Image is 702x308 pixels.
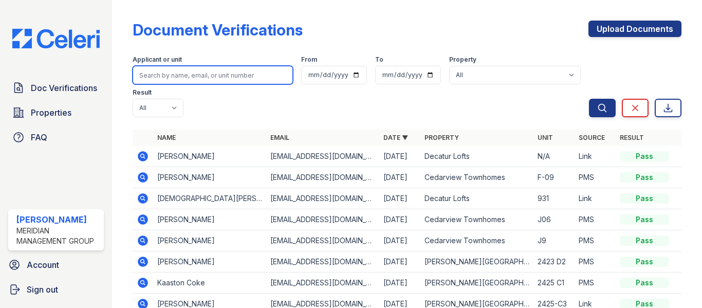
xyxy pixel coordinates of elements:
label: From [301,56,317,64]
td: 2425 C1 [533,273,575,294]
span: Account [27,259,59,271]
div: Pass [620,151,669,161]
td: 931 [533,188,575,209]
td: Link [575,188,616,209]
td: N/A [533,146,575,167]
a: Source [579,134,605,141]
span: Properties [31,106,71,119]
td: [DATE] [379,230,420,251]
div: Pass [620,257,669,267]
span: Sign out [27,283,58,296]
td: [PERSON_NAME] [153,146,266,167]
td: [DEMOGRAPHIC_DATA][PERSON_NAME] [153,188,266,209]
td: [DATE] [379,209,420,230]
div: Meridian Management Group [16,226,100,246]
td: [EMAIL_ADDRESS][DOMAIN_NAME] [266,209,379,230]
div: Document Verifications [133,21,303,39]
a: Unit [538,134,553,141]
td: Decatur Lofts [420,188,533,209]
a: Name [157,134,176,141]
td: [DATE] [379,188,420,209]
td: [DATE] [379,167,420,188]
td: Cedarview Townhomes [420,230,533,251]
td: [EMAIL_ADDRESS][DOMAIN_NAME] [266,167,379,188]
td: [PERSON_NAME][GEOGRAPHIC_DATA] [420,251,533,273]
a: Property [424,134,459,141]
td: PMS [575,273,616,294]
div: Pass [620,235,669,246]
td: Cedarview Townhomes [420,167,533,188]
td: PMS [575,230,616,251]
a: Upload Documents [588,21,681,37]
img: CE_Logo_Blue-a8612792a0a2168367f1c8372b55b34899dd931a85d93a1a3d3e32e68fde9ad4.png [4,29,108,48]
a: Date ▼ [383,134,408,141]
div: Pass [620,214,669,225]
td: [EMAIL_ADDRESS][DOMAIN_NAME] [266,230,379,251]
td: [EMAIL_ADDRESS][DOMAIN_NAME] [266,251,379,273]
a: Email [270,134,289,141]
td: [PERSON_NAME] [153,251,266,273]
td: PMS [575,251,616,273]
td: [PERSON_NAME] [153,167,266,188]
a: Account [4,255,108,275]
td: Decatur Lofts [420,146,533,167]
td: Kaaston Coke [153,273,266,294]
span: Doc Verifications [31,82,97,94]
td: [PERSON_NAME][GEOGRAPHIC_DATA] [420,273,533,294]
td: [EMAIL_ADDRESS][DOMAIN_NAME] [266,188,379,209]
a: FAQ [8,127,104,148]
a: Result [620,134,644,141]
div: [PERSON_NAME] [16,213,100,226]
a: Doc Verifications [8,78,104,98]
td: [DATE] [379,251,420,273]
a: Sign out [4,279,108,300]
td: PMS [575,209,616,230]
div: Pass [620,278,669,288]
td: [DATE] [379,146,420,167]
td: [EMAIL_ADDRESS][DOMAIN_NAME] [266,273,379,294]
td: J06 [533,209,575,230]
td: PMS [575,167,616,188]
span: FAQ [31,131,47,143]
td: Link [575,146,616,167]
a: Properties [8,102,104,123]
td: [EMAIL_ADDRESS][DOMAIN_NAME] [266,146,379,167]
td: J9 [533,230,575,251]
label: Property [449,56,476,64]
td: 2423 D2 [533,251,575,273]
label: Result [133,88,152,97]
input: Search by name, email, or unit number [133,66,293,84]
label: To [375,56,383,64]
td: F-09 [533,167,575,188]
div: Pass [620,193,669,204]
td: [PERSON_NAME] [153,230,266,251]
td: [PERSON_NAME] [153,209,266,230]
label: Applicant or unit [133,56,182,64]
td: [DATE] [379,273,420,294]
td: Cedarview Townhomes [420,209,533,230]
div: Pass [620,172,669,183]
